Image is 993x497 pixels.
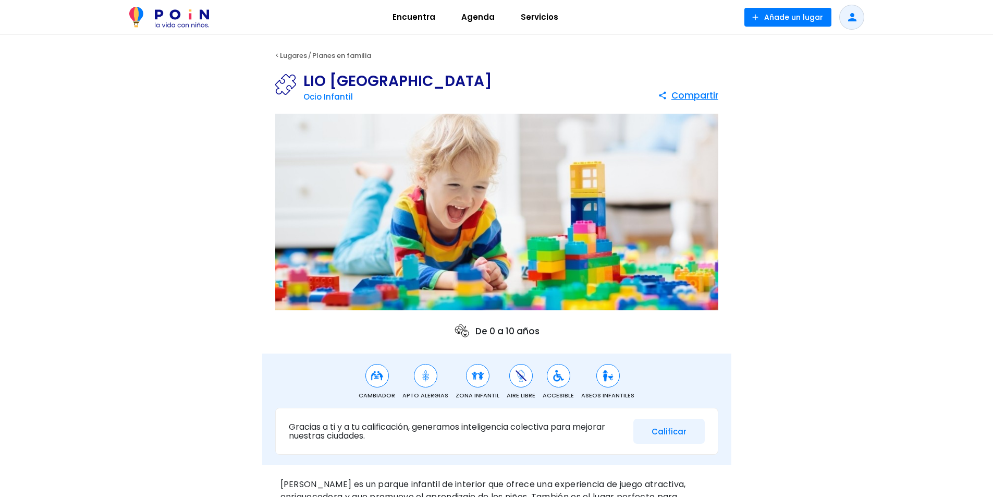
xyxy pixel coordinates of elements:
[303,74,492,89] h1: LIO [GEOGRAPHIC_DATA]
[379,5,448,30] a: Encuentra
[453,323,470,340] img: ages icon
[456,391,499,400] span: Zona Infantil
[129,7,209,28] img: POiN
[262,48,731,64] div: < /
[658,86,718,105] button: Compartir
[552,369,565,382] img: Accesible
[581,391,634,400] span: Aseos infantiles
[402,391,448,400] span: Apto alergias
[371,369,384,382] img: Cambiador
[514,369,528,382] img: Aire Libre
[275,114,718,311] img: LIO LIO Plaza de la Estación
[303,91,353,102] a: Ocio Infantil
[507,391,535,400] span: Aire Libre
[453,323,540,340] p: De 0 a 10 años
[543,391,574,400] span: Accesible
[448,5,508,30] a: Agenda
[388,9,440,26] span: Encuentra
[602,369,615,382] img: Aseos infantiles
[471,369,484,382] img: Zona Infantil
[312,51,371,60] a: Planes en familia
[516,9,563,26] span: Servicios
[457,9,499,26] span: Agenda
[289,422,626,441] p: Gracias a ti y a tu calificación, generamos inteligencia colectiva para mejorar nuestras ciudades.
[633,419,705,444] button: Calificar
[508,5,571,30] a: Servicios
[280,51,307,60] a: Lugares
[359,391,395,400] span: Cambiador
[419,369,432,382] img: Apto alergias
[744,8,831,27] button: Añade un lugar
[275,74,303,95] img: Ocio Infantil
